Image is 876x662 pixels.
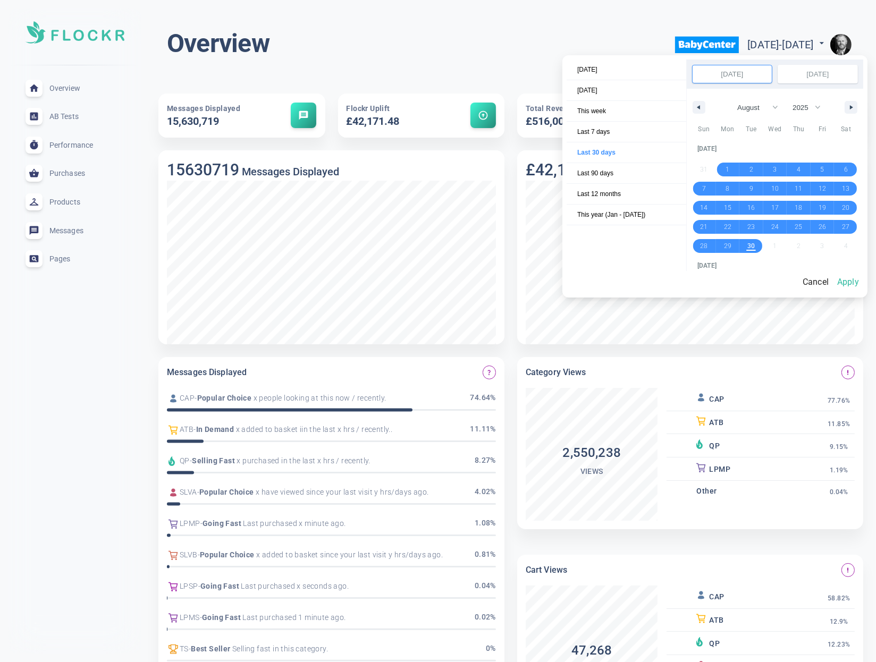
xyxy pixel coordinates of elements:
[567,184,686,205] button: Last 12 months
[724,198,731,217] span: 15
[747,198,755,217] span: 16
[724,236,731,256] span: 29
[692,121,716,138] span: Sun
[567,163,686,183] span: Last 90 days
[567,101,686,122] button: This week
[716,121,740,138] span: Mon
[567,80,686,101] button: [DATE]
[692,217,716,236] button: 21
[834,160,858,179] button: 6
[843,198,850,217] span: 20
[821,160,824,179] span: 5
[787,179,811,198] button: 11
[771,179,779,198] span: 10
[798,271,833,293] button: Cancel
[567,205,686,225] button: This year (Jan - [DATE])
[700,217,707,236] span: 21
[726,179,729,198] span: 8
[834,179,858,198] button: 13
[700,198,707,217] span: 14
[739,236,763,256] button: 30
[819,198,826,217] span: 19
[811,198,835,217] button: 19
[739,198,763,217] button: 16
[567,142,686,163] button: Last 30 days
[567,122,686,142] button: Last 7 days
[749,179,753,198] span: 9
[787,160,811,179] button: 4
[716,198,740,217] button: 15
[843,217,850,236] span: 27
[567,184,686,204] span: Last 12 months
[702,179,706,198] span: 7
[819,217,826,236] span: 26
[834,217,858,236] button: 27
[567,101,686,121] span: This week
[700,236,707,256] span: 28
[795,198,803,217] span: 18
[749,160,753,179] span: 2
[844,160,848,179] span: 6
[819,179,826,198] span: 12
[724,217,731,236] span: 22
[692,139,858,159] div: [DATE]
[739,179,763,198] button: 9
[763,198,787,217] button: 17
[692,256,858,276] div: [DATE]
[795,179,803,198] span: 11
[763,160,787,179] button: 3
[763,121,787,138] span: Wed
[716,179,740,198] button: 8
[692,236,716,256] button: 28
[773,160,777,179] span: 3
[778,65,857,83] input: Continuous
[771,217,779,236] span: 24
[771,198,779,217] span: 17
[843,179,850,198] span: 13
[797,160,801,179] span: 4
[787,217,811,236] button: 25
[834,198,858,217] button: 20
[716,217,740,236] button: 22
[795,217,803,236] span: 25
[834,121,858,138] span: Sat
[763,179,787,198] button: 10
[739,160,763,179] button: 2
[739,217,763,236] button: 23
[693,65,772,83] input: Early
[726,160,729,179] span: 1
[811,121,835,138] span: Fri
[811,179,835,198] button: 12
[747,217,755,236] span: 23
[692,179,716,198] button: 7
[567,60,686,80] button: [DATE]
[833,271,863,293] button: Apply
[739,121,763,138] span: Tue
[787,198,811,217] button: 18
[716,160,740,179] button: 1
[747,236,755,256] span: 30
[716,236,740,256] button: 29
[567,80,686,100] span: [DATE]
[567,163,686,184] button: Last 90 days
[787,121,811,138] span: Thu
[692,198,716,217] button: 14
[811,217,835,236] button: 26
[763,217,787,236] button: 24
[811,160,835,179] button: 5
